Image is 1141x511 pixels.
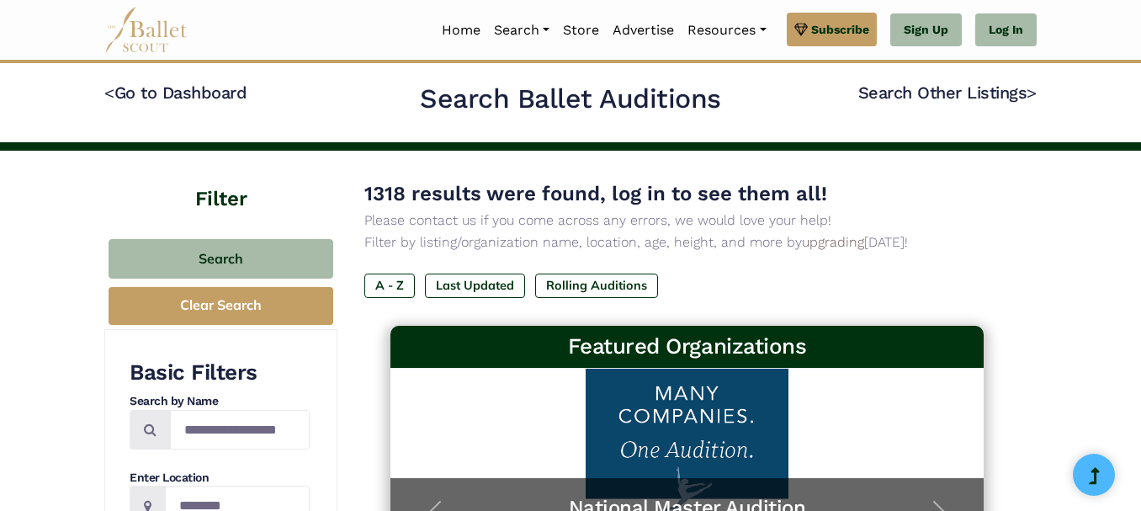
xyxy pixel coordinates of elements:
a: Resources [681,13,772,48]
a: <Go to Dashboard [104,83,247,103]
a: Home [435,13,487,48]
h3: Basic Filters [130,359,310,387]
h4: Enter Location [130,470,310,487]
p: Please contact us if you come across any errors, we would love your help! [364,210,1010,232]
a: Sign Up [890,13,962,47]
h4: Search by Name [130,393,310,410]
a: upgrading [802,234,864,250]
a: Search Other Listings> [858,83,1037,103]
label: A - Z [364,274,415,297]
p: Filter by listing/organization name, location, age, height, and more by [DATE]! [364,232,1010,253]
a: Search [487,13,556,48]
a: Log In [975,13,1037,47]
code: > [1027,82,1037,103]
a: Subscribe [787,13,877,46]
label: Rolling Auditions [535,274,658,297]
h4: Filter [104,151,337,214]
a: Store [556,13,606,48]
label: Last Updated [425,274,525,297]
h2: Search Ballet Auditions [420,82,721,117]
a: Advertise [606,13,681,48]
span: Subscribe [811,20,869,39]
button: Clear Search [109,287,333,325]
input: Search by names... [170,410,310,450]
h3: Featured Organizations [404,333,971,361]
button: Search [109,239,333,279]
img: gem.svg [794,20,808,39]
code: < [104,82,114,103]
span: 1318 results were found, log in to see them all! [364,182,827,205]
